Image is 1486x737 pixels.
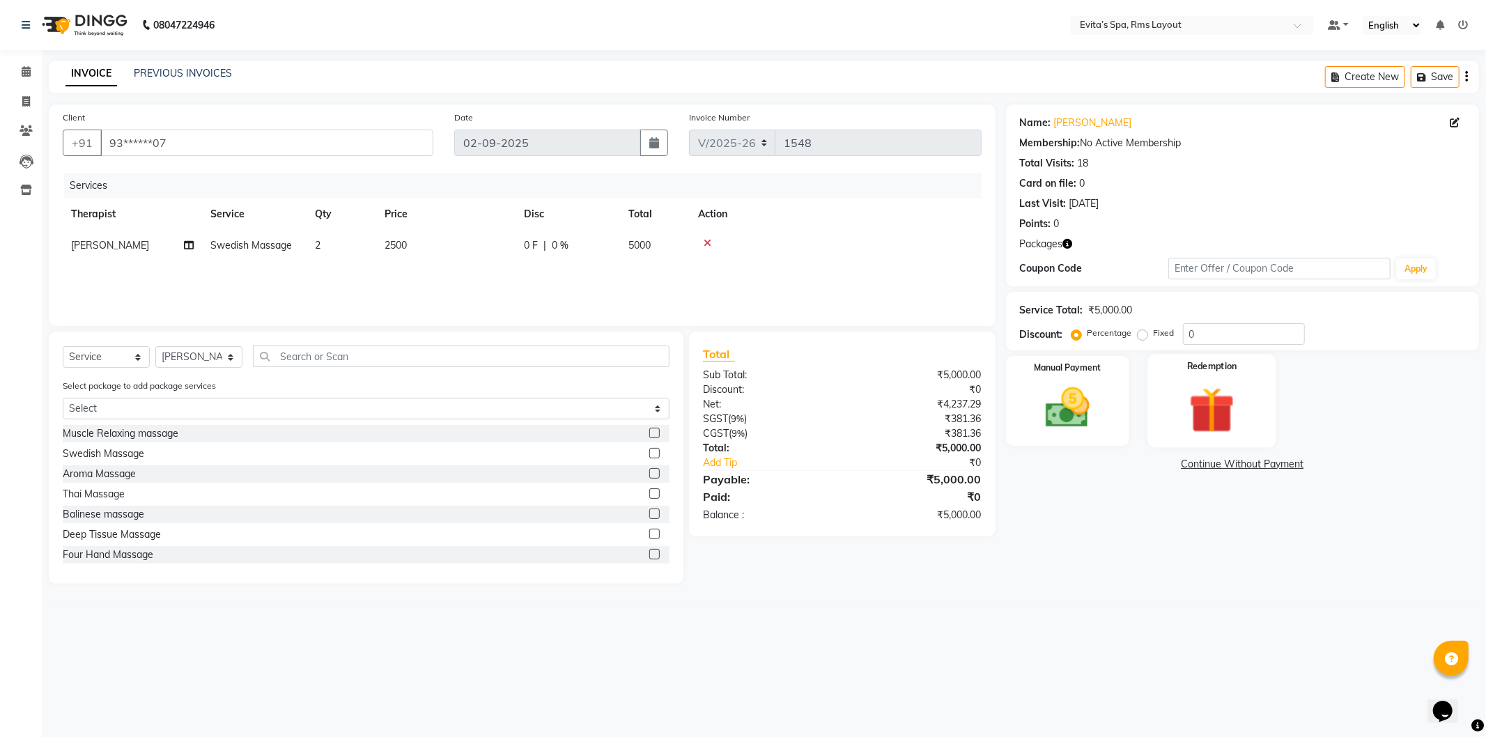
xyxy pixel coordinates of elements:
button: +91 [63,130,102,156]
span: 9% [731,413,744,424]
a: INVOICE [65,61,117,86]
a: PREVIOUS INVOICES [134,67,232,79]
div: 0 [1080,176,1085,191]
div: Last Visit: [1020,196,1067,211]
div: Points: [1020,217,1051,231]
a: [PERSON_NAME] [1054,116,1132,130]
div: Service Total: [1020,303,1083,318]
div: ₹0 [842,488,992,505]
span: 0 % [552,238,568,253]
div: Four Hand Massage [63,548,153,562]
span: SGST [703,412,728,425]
span: [PERSON_NAME] [71,239,149,251]
label: Redemption [1187,360,1237,373]
span: Total [703,347,735,362]
div: Name: [1020,116,1051,130]
div: Aroma Massage [63,467,136,481]
th: Price [376,199,516,230]
input: Search by Name/Mobile/Email/Code [100,130,433,156]
th: Disc [516,199,620,230]
span: 0 F [524,238,538,253]
div: Discount: [692,382,842,397]
label: Percentage [1088,327,1132,339]
div: ₹5,000.00 [842,441,992,456]
div: Card on file: [1020,176,1077,191]
label: Date [454,111,473,124]
button: Save [1411,66,1460,88]
div: ₹381.36 [842,426,992,441]
th: Therapist [63,199,202,230]
div: Muscle Relaxing massage [63,426,178,441]
th: Service [202,199,307,230]
span: 9% [732,428,745,439]
img: logo [36,6,131,45]
div: [DATE] [1069,196,1099,211]
div: ₹5,000.00 [842,368,992,382]
div: ₹0 [842,382,992,397]
label: Manual Payment [1034,362,1101,374]
div: Balinese massage [63,507,144,522]
label: Client [63,111,85,124]
b: 08047224946 [153,6,215,45]
div: Net: [692,397,842,412]
span: 2500 [385,239,407,251]
div: ( ) [692,426,842,441]
div: ( ) [692,412,842,426]
th: Action [690,199,982,230]
div: 0 [1054,217,1060,231]
img: _cash.svg [1032,382,1104,433]
label: Fixed [1154,327,1175,339]
div: Sub Total: [692,368,842,382]
label: Invoice Number [689,111,750,124]
span: 2 [315,239,320,251]
th: Qty [307,199,376,230]
img: _gift.svg [1175,382,1249,439]
div: ₹5,000.00 [1089,303,1133,318]
div: Membership: [1020,136,1081,150]
a: Continue Without Payment [1009,457,1476,472]
div: Total: [692,441,842,456]
div: ₹5,000.00 [842,508,992,522]
button: Create New [1325,66,1405,88]
div: Deep Tissue Massage [63,527,161,542]
span: Swedish Massage [210,239,292,251]
div: Payable: [692,471,842,488]
div: ₹0 [867,456,992,470]
div: Paid: [692,488,842,505]
div: Total Visits: [1020,156,1075,171]
div: Swedish Massage [63,447,144,461]
span: | [543,238,546,253]
div: Coupon Code [1020,261,1168,276]
th: Total [620,199,690,230]
div: ₹5,000.00 [842,471,992,488]
div: Discount: [1020,327,1063,342]
input: Enter Offer / Coupon Code [1168,258,1391,279]
label: Select package to add package services [63,380,216,392]
span: CGST [703,427,729,440]
span: Packages [1020,237,1063,251]
div: ₹381.36 [842,412,992,426]
div: No Active Membership [1020,136,1465,150]
input: Search or Scan [253,346,670,367]
iframe: chat widget [1427,681,1472,723]
div: 18 [1078,156,1089,171]
div: Services [64,173,992,199]
div: Balance : [692,508,842,522]
span: 5000 [628,239,651,251]
div: ₹4,237.29 [842,397,992,412]
div: Thai Massage [63,487,125,502]
button: Apply [1396,258,1436,279]
a: Add Tip [692,456,867,470]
